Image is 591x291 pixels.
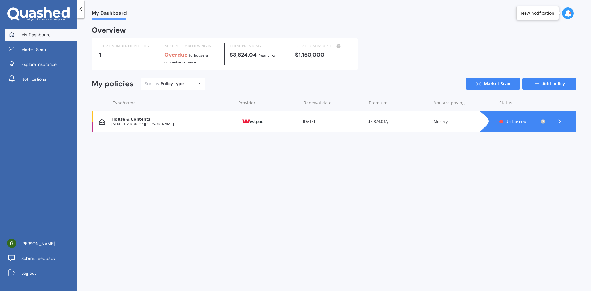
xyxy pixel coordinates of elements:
span: Update now [505,119,526,124]
img: Westpac [237,116,268,127]
div: Renewal date [304,100,364,106]
span: [PERSON_NAME] [21,240,55,247]
a: [PERSON_NAME] [5,237,77,250]
span: Notifications [21,76,46,82]
div: [STREET_ADDRESS][PERSON_NAME] [111,122,232,126]
span: My Dashboard [92,10,127,18]
a: My Dashboard [5,29,77,41]
div: New notification [521,10,554,16]
div: Yearly [259,52,270,59]
span: $3,824.04/yr [368,119,390,124]
a: Submit feedback [5,252,77,265]
div: Status [499,100,545,106]
img: ACg8ocLj4vvEnuWS6AuGSODr-YOrwfHjQeQR1aLTYayHCBIxlV5WUA=s96-c [7,239,16,248]
div: Type/name [113,100,233,106]
span: Explore insurance [21,61,57,67]
div: 1 [99,52,154,58]
a: Notifications [5,73,77,85]
span: My Dashboard [21,32,51,38]
div: My policies [92,79,133,88]
div: [DATE] [303,119,364,125]
div: House & Contents [111,117,232,122]
div: $1,150,000 [295,52,350,58]
div: TOTAL PREMIUMS [230,43,285,49]
div: Premium [369,100,429,106]
img: House & Contents [99,119,105,125]
div: Sort by: [145,81,184,87]
div: You are paying [434,100,494,106]
b: Overdue [164,51,188,59]
a: Market Scan [466,78,520,90]
span: Market Scan [21,46,46,53]
div: Provider [238,100,299,106]
div: TOTAL SUM INSURED [295,43,350,49]
div: Overview [92,27,126,33]
span: Log out [21,270,36,276]
div: $3,824.04 [230,52,285,59]
a: Market Scan [5,43,77,56]
div: TOTAL NUMBER OF POLICIES [99,43,154,49]
div: Policy type [160,81,184,87]
a: Log out [5,267,77,279]
a: Add policy [522,78,576,90]
a: Explore insurance [5,58,77,71]
span: Submit feedback [21,255,55,261]
div: Monthly [434,119,494,125]
div: NEXT POLICY RENEWING IN [164,43,219,49]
